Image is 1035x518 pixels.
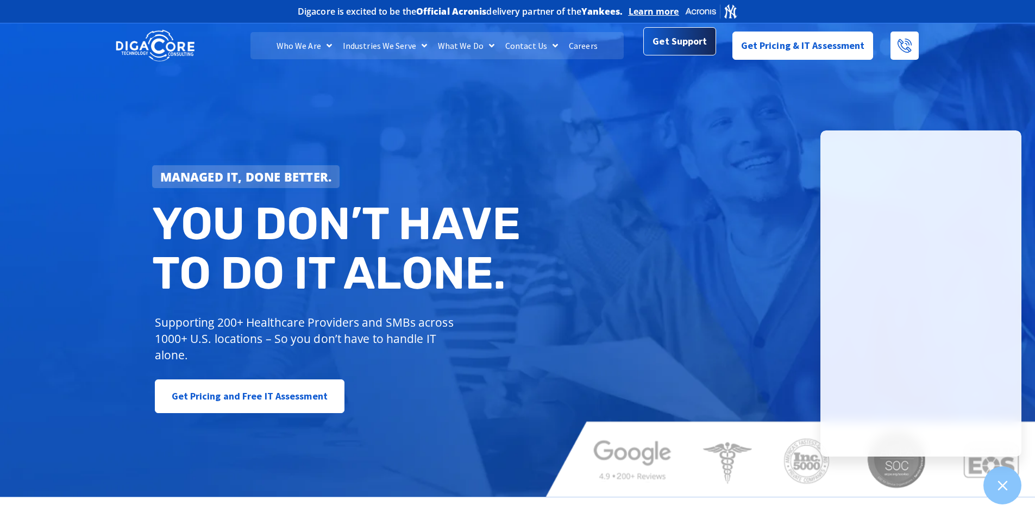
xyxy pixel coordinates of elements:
[820,130,1021,457] iframe: Chatgenie Messenger
[741,35,865,57] span: Get Pricing & IT Assessment
[172,385,328,407] span: Get Pricing and Free IT Assessment
[653,30,707,52] span: Get Support
[271,32,337,59] a: Who We Are
[152,199,526,298] h2: You don’t have to do IT alone.
[152,165,340,188] a: Managed IT, done better.
[116,29,195,63] img: DigaCore Technology Consulting
[416,5,487,17] b: Official Acronis
[643,27,716,55] a: Get Support
[629,6,679,17] a: Learn more
[685,3,738,19] img: Acronis
[337,32,432,59] a: Industries We Serve
[500,32,563,59] a: Contact Us
[160,168,332,185] strong: Managed IT, done better.
[155,379,344,413] a: Get Pricing and Free IT Assessment
[581,5,623,17] b: Yankees.
[432,32,500,59] a: What We Do
[298,7,623,16] h2: Digacore is excited to be the delivery partner of the
[732,32,874,60] a: Get Pricing & IT Assessment
[250,32,623,59] nav: Menu
[155,314,459,363] p: Supporting 200+ Healthcare Providers and SMBs across 1000+ U.S. locations – So you don’t have to ...
[563,32,603,59] a: Careers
